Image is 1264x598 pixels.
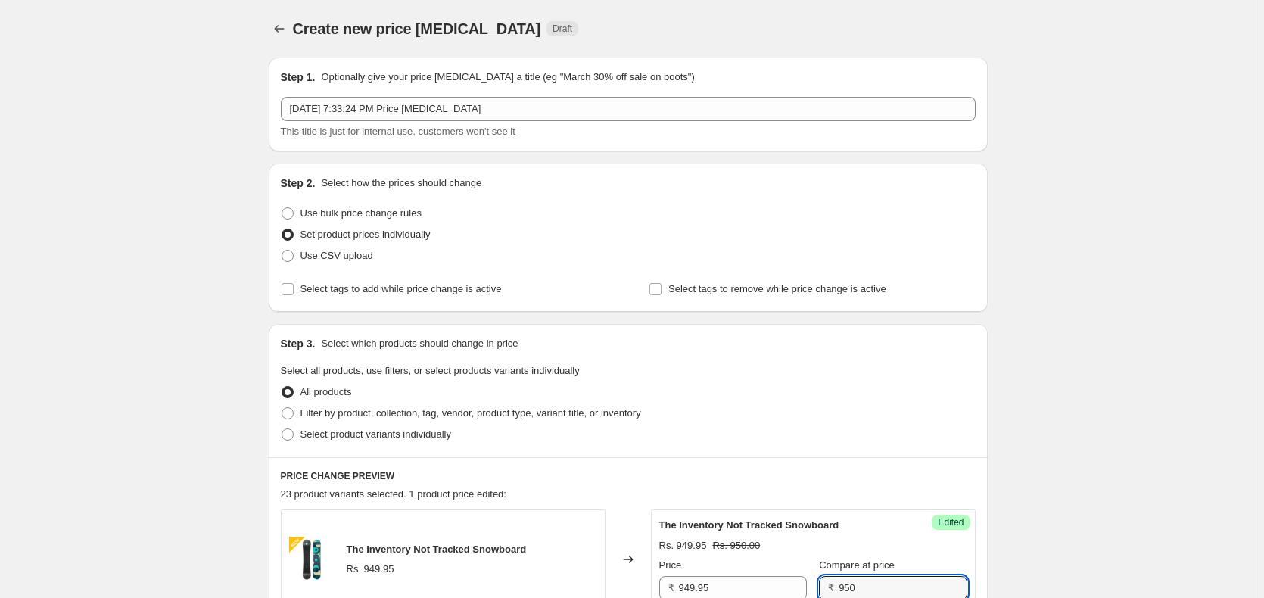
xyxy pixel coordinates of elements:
[281,126,515,137] span: This title is just for internal use, customers won't see it
[347,562,394,577] div: Rs. 949.95
[659,559,682,571] span: Price
[289,537,335,582] img: badged-1757038760399_80x.png
[300,407,641,419] span: Filter by product, collection, tag, vendor, product type, variant title, or inventory
[300,250,373,261] span: Use CSV upload
[300,428,451,440] span: Select product variants individually
[321,70,694,85] p: Optionally give your price [MEDICAL_DATA] a title (eg "March 30% off sale on boots")
[281,336,316,351] h2: Step 3.
[321,176,481,191] p: Select how the prices should change
[347,543,527,555] span: The Inventory Not Tracked Snowboard
[300,386,352,397] span: All products
[281,488,506,500] span: 23 product variants selected. 1 product price edited:
[281,365,580,376] span: Select all products, use filters, or select products variants individually
[828,582,834,593] span: ₹
[300,207,422,219] span: Use bulk price change rules
[668,283,886,294] span: Select tags to remove while price change is active
[659,519,839,531] span: The Inventory Not Tracked Snowboard
[281,97,976,121] input: 30% off holiday sale
[938,516,964,528] span: Edited
[819,559,895,571] span: Compare at price
[281,470,976,482] h6: PRICE CHANGE PREVIEW
[668,582,674,593] span: ₹
[269,18,290,39] button: Price change jobs
[300,283,502,294] span: Select tags to add while price change is active
[712,538,760,553] strike: Rs. 950.00
[659,538,707,553] div: Rs. 949.95
[300,229,431,240] span: Set product prices individually
[281,176,316,191] h2: Step 2.
[321,336,518,351] p: Select which products should change in price
[281,70,316,85] h2: Step 1.
[553,23,572,35] span: Draft
[293,20,541,37] span: Create new price [MEDICAL_DATA]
